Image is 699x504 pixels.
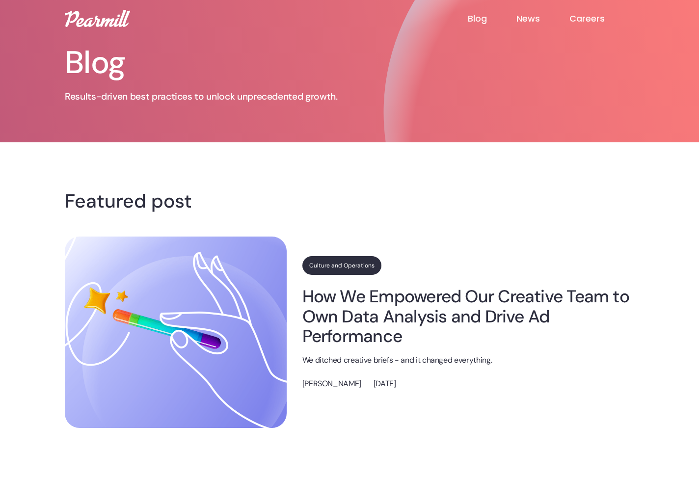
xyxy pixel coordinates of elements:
p: We ditched creative briefs - and it changed everything. [302,354,634,367]
a: How We Empowered Our Creative Team to Own Data Analysis and Drive Ad Performance [302,287,634,346]
h1: Blog [65,47,399,79]
p: Results-driven best practices to unlock unprecedented growth. [65,90,399,103]
a: Culture and Operations [302,256,381,275]
a: Blog [468,13,516,25]
p: [DATE] [374,378,396,390]
a: Careers [569,13,634,25]
img: Pearmill logo [65,10,130,27]
h4: Featured post [65,193,634,209]
a: News [516,13,569,25]
p: [PERSON_NAME] [302,378,361,390]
